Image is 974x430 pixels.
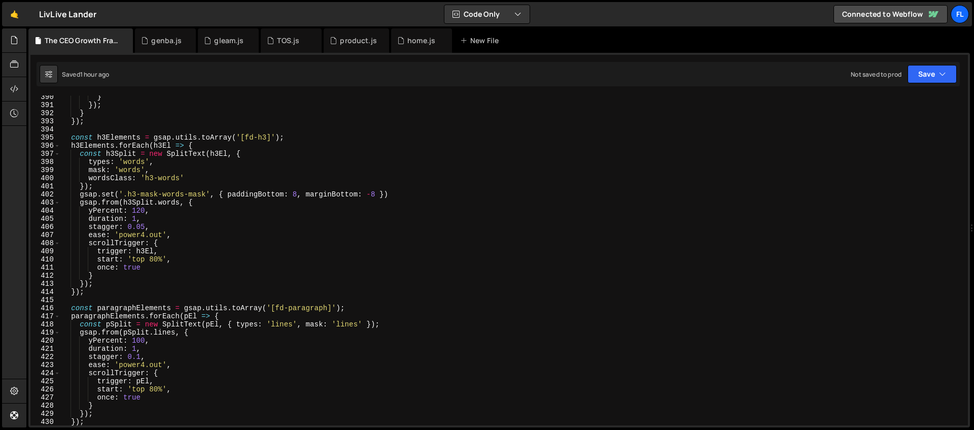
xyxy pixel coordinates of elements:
[30,93,60,101] div: 390
[30,393,60,402] div: 427
[30,174,60,182] div: 400
[30,215,60,223] div: 405
[30,182,60,190] div: 401
[30,142,60,150] div: 396
[30,361,60,369] div: 423
[30,320,60,328] div: 418
[30,312,60,320] div: 417
[30,377,60,385] div: 425
[214,36,243,46] div: gleam.js
[30,134,60,142] div: 395
[30,328,60,337] div: 419
[30,369,60,377] div: 424
[30,304,60,312] div: 416
[30,272,60,280] div: 412
[30,402,60,410] div: 428
[30,125,60,134] div: 394
[30,280,60,288] div: 413
[30,223,60,231] div: 406
[277,36,299,46] div: TOS.js
[444,5,530,23] button: Code Only
[2,2,27,26] a: 🤙
[460,36,503,46] div: New File
[30,231,60,239] div: 407
[30,418,60,426] div: 430
[833,5,948,23] a: Connected to Webflow
[30,263,60,272] div: 411
[80,70,110,79] div: 1 hour ago
[30,247,60,255] div: 409
[45,36,121,46] div: The CEO Growth Framework.js
[62,70,109,79] div: Saved
[30,190,60,199] div: 402
[407,36,435,46] div: home.js
[30,101,60,109] div: 391
[30,296,60,304] div: 415
[30,166,60,174] div: 399
[30,158,60,166] div: 398
[30,239,60,247] div: 408
[30,199,60,207] div: 403
[951,5,969,23] a: Fl
[30,353,60,361] div: 422
[151,36,182,46] div: genba.js
[30,207,60,215] div: 404
[30,117,60,125] div: 393
[30,385,60,393] div: 426
[30,150,60,158] div: 397
[851,70,901,79] div: Not saved to prod
[30,345,60,353] div: 421
[30,109,60,117] div: 392
[30,255,60,263] div: 410
[30,410,60,418] div: 429
[340,36,377,46] div: product.js
[908,65,957,83] button: Save
[30,337,60,345] div: 420
[30,288,60,296] div: 414
[39,8,96,20] div: LivLive Lander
